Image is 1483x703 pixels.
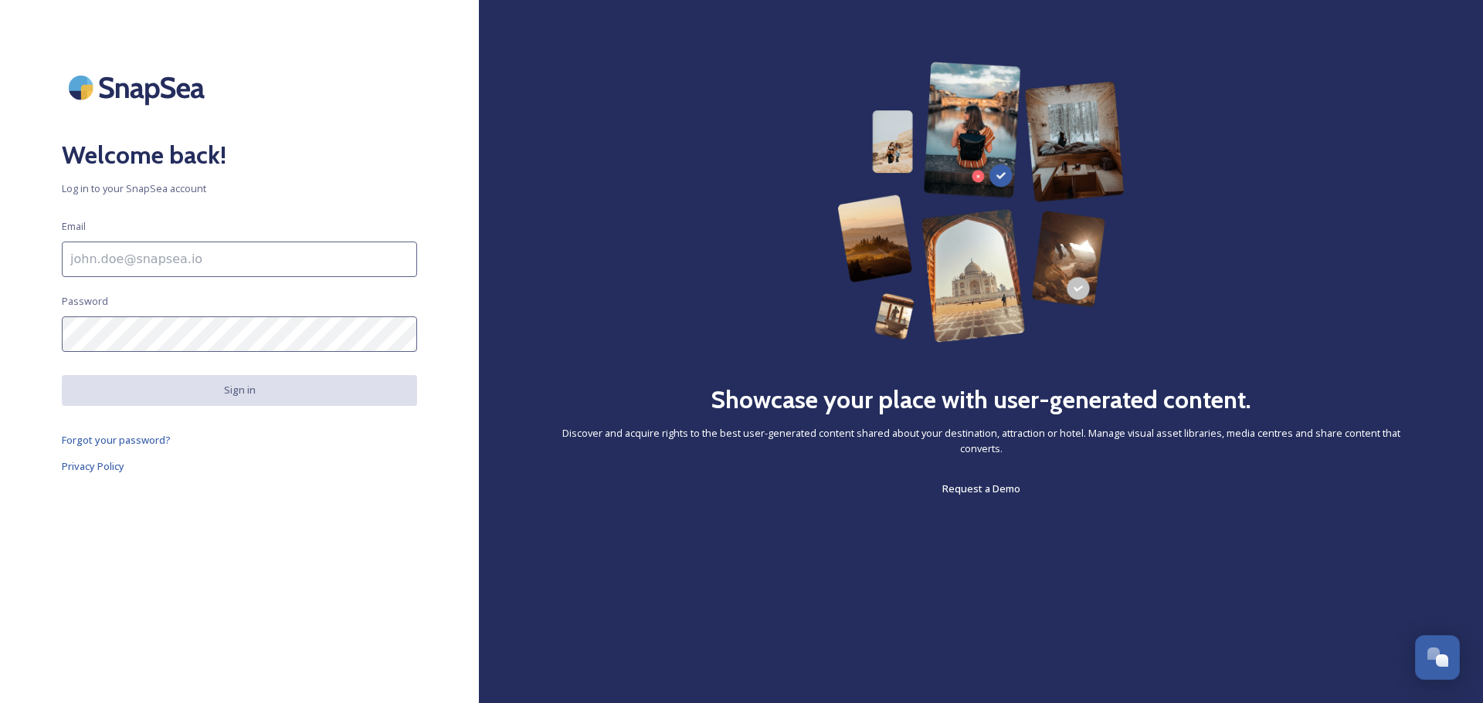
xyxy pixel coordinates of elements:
[62,62,216,113] img: SnapSea Logo
[62,457,417,475] a: Privacy Policy
[62,242,417,277] input: john.doe@snapsea.io
[942,479,1020,498] a: Request a Demo
[62,375,417,405] button: Sign in
[62,431,417,449] a: Forgot your password?
[62,433,171,447] span: Forgot your password?
[62,137,417,174] h2: Welcome back!
[942,482,1020,495] span: Request a Demo
[62,459,124,473] span: Privacy Policy
[1415,635,1460,680] button: Open Chat
[62,294,108,309] span: Password
[711,381,1251,418] h2: Showcase your place with user-generated content.
[541,426,1421,455] span: Discover and acquire rights to the best user-generated content shared about your destination, att...
[62,181,417,196] span: Log in to your SnapSea account
[62,219,86,234] span: Email
[837,62,1125,343] img: 63b42ca75bacad526042e722_Group%20154-p-800.png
